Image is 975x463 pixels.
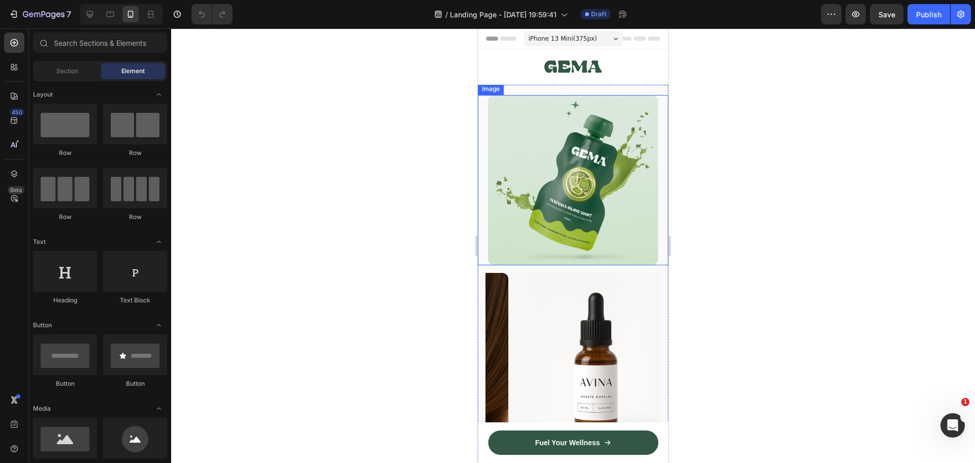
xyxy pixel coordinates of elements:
span: Landing Page - [DATE] 19:59:41 [450,9,557,20]
div: Heading [33,296,97,305]
button: Save [870,4,903,24]
div: Button [33,379,97,388]
iframe: Intercom live chat [940,413,965,438]
div: Row [33,212,97,222]
button: 7 [4,4,76,24]
div: Row [33,148,97,158]
span: / [445,9,448,20]
iframe: Design area [478,28,668,463]
p: 7 [67,8,71,20]
div: Row [103,212,167,222]
div: Text Block [103,296,167,305]
div: Publish [916,9,941,20]
div: 450 [10,108,24,116]
span: 1 [961,398,969,406]
div: Undo/Redo [191,4,233,24]
span: Element [121,67,145,76]
span: Toggle open [151,86,167,103]
span: Save [879,10,895,19]
button: Publish [907,4,950,24]
div: Beta [8,186,24,194]
span: Text [33,237,46,246]
span: Layout [33,90,53,99]
span: Toggle open [151,317,167,333]
div: Row [103,148,167,158]
span: Button [33,321,52,330]
span: Section [56,67,78,76]
div: Button [103,379,167,388]
span: Draft [591,10,606,19]
span: Toggle open [151,234,167,250]
span: Toggle open [151,400,167,417]
span: Media [33,404,51,413]
input: Search Sections & Elements [33,33,167,53]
